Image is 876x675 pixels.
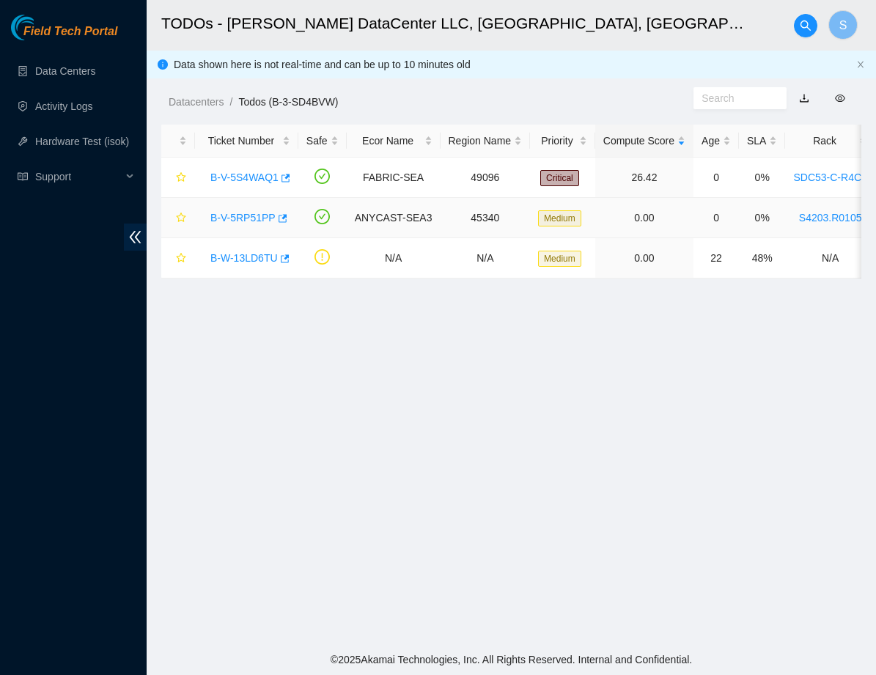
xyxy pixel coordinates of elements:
span: / [229,96,232,108]
td: ANYCAST-SEA3 [347,198,441,238]
input: Search [702,90,767,106]
a: SDC53-C-R4C1 [793,171,866,183]
span: exclamation-circle [314,249,330,265]
td: 45340 [441,198,531,238]
a: S4203.R0105 [799,212,862,224]
span: star [176,253,186,265]
td: 0.00 [595,198,693,238]
a: Datacenters [169,96,224,108]
span: read [18,171,28,182]
span: eye [835,93,845,103]
td: N/A [441,238,531,279]
td: N/A [785,238,875,279]
td: FABRIC-SEA [347,158,441,198]
button: close [856,60,865,70]
a: Todos (B-3-SD4BVW) [238,96,338,108]
td: 0% [739,158,785,198]
a: B-V-5RP51PP [210,212,276,224]
footer: © 2025 Akamai Technologies, Inc. All Rights Reserved. Internal and Confidential. [147,644,876,675]
span: Support [35,162,122,191]
a: download [799,92,809,104]
span: Field Tech Portal [23,25,117,39]
span: star [176,172,186,184]
td: 49096 [441,158,531,198]
a: B-V-5S4WAQ1 [210,171,279,183]
td: N/A [347,238,441,279]
span: Critical [540,170,579,186]
span: star [176,213,186,224]
a: Activity Logs [35,100,93,112]
td: 0% [739,198,785,238]
td: 22 [693,238,739,279]
td: 26.42 [595,158,693,198]
img: Akamai Technologies [11,15,74,40]
button: star [169,206,187,229]
button: star [169,246,187,270]
button: download [788,86,820,110]
td: 0 [693,198,739,238]
button: star [169,166,187,189]
td: 0 [693,158,739,198]
span: check-circle [314,209,330,224]
a: B-W-13LD6TU [210,252,278,264]
span: close [856,60,865,69]
span: check-circle [314,169,330,184]
span: double-left [124,224,147,251]
button: S [828,10,858,40]
td: 48% [739,238,785,279]
button: search [794,14,817,37]
span: search [795,20,817,32]
a: Akamai TechnologiesField Tech Portal [11,26,117,45]
span: S [839,16,847,34]
a: Hardware Test (isok) [35,136,129,147]
span: Medium [538,210,581,226]
td: 0.00 [595,238,693,279]
span: Medium [538,251,581,267]
a: Data Centers [35,65,95,77]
